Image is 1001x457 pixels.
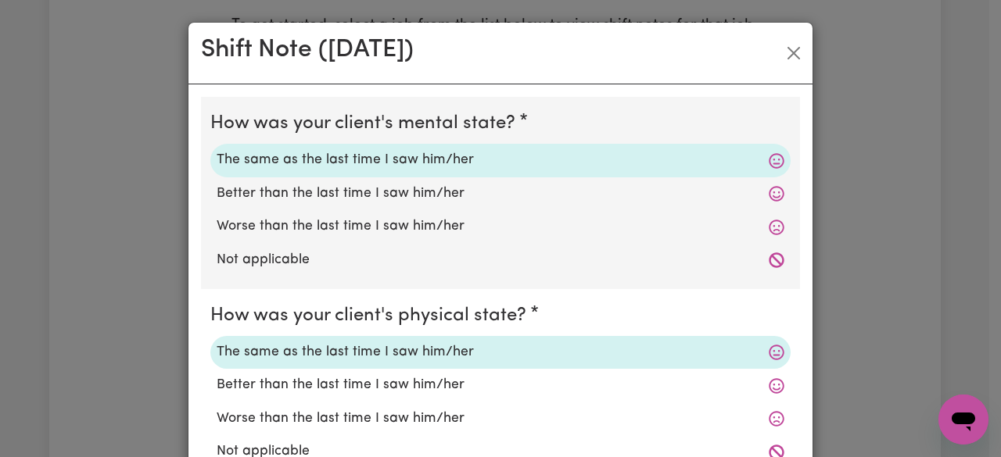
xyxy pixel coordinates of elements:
[217,150,784,170] label: The same as the last time I saw him/her
[201,35,414,65] h2: Shift Note ( [DATE] )
[217,216,784,237] label: Worse than the last time I saw him/her
[210,109,522,137] legend: How was your client's mental state?
[210,302,533,330] legend: How was your client's physical state?
[217,375,784,395] label: Better than the last time I saw him/her
[217,342,784,362] label: The same as the last time I saw him/her
[217,184,784,204] label: Better than the last time I saw him/her
[781,41,806,66] button: Close
[217,409,784,429] label: Worse than the last time I saw him/her
[217,250,784,270] label: Not applicable
[938,395,988,445] iframe: Button to launch messaging window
